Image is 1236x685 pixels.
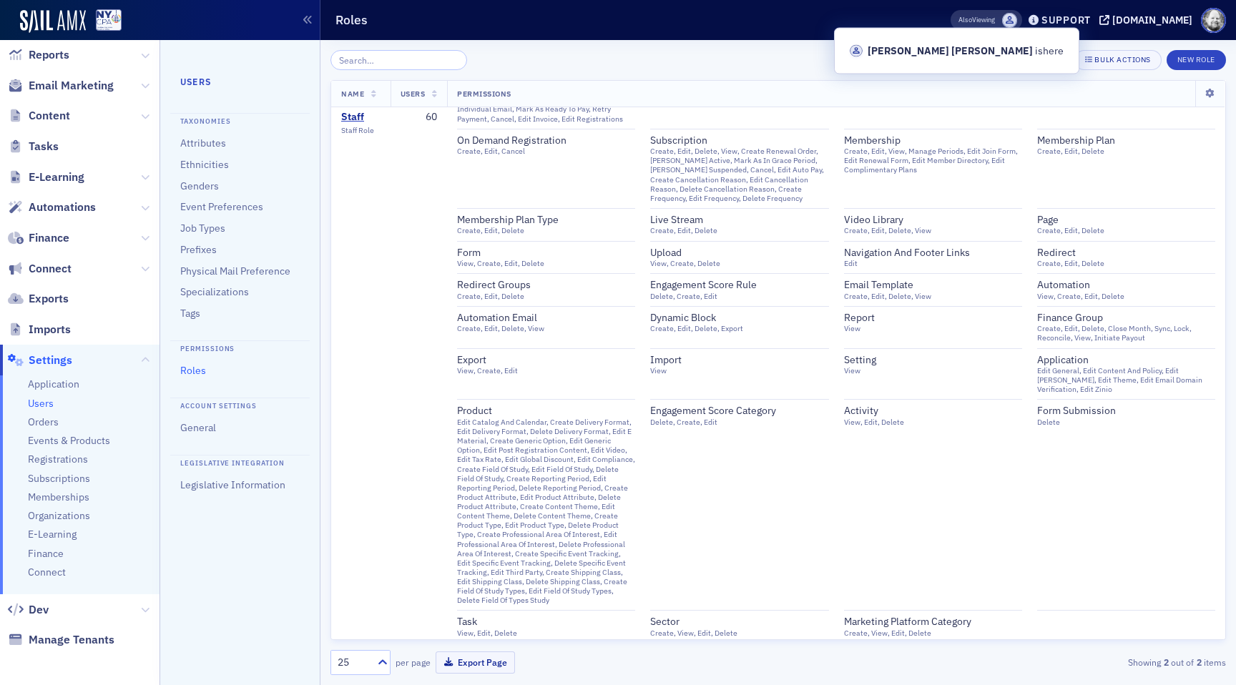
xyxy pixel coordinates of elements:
[8,78,114,94] a: Email Marketing
[650,279,828,292] div: Engagement Score Rule
[180,285,249,298] a: Specializations
[86,9,122,34] a: View Homepage
[844,134,1022,147] div: Membership
[457,354,635,367] div: Export
[170,113,310,127] h4: Taxonomies
[650,214,828,227] div: Live Stream
[1037,247,1215,260] div: Redirect
[844,418,1022,427] div: View, Edit, Delete
[28,472,90,486] span: Subscriptions
[8,47,69,63] a: Reports
[1037,292,1215,301] div: View, Create, Edit, Delete
[341,111,374,124] div: Staff
[1037,259,1215,268] div: Create, Edit, Delete
[29,139,59,154] span: Tasks
[8,322,71,337] a: Imports
[180,307,200,320] a: Tags
[20,10,86,33] a: SailAMX
[28,528,77,541] span: E-Learning
[844,226,1022,235] div: Create, Edit, Delete, View
[28,547,64,561] a: Finance
[8,632,114,648] a: Manage Tenants
[180,364,206,377] a: Roles
[457,312,635,325] div: Automation Email
[29,261,72,277] span: Connect
[1112,14,1192,26] div: [DOMAIN_NAME]
[650,405,828,418] div: Engagement Score Category
[8,353,72,368] a: Settings
[180,75,300,88] h4: Users
[1094,56,1150,64] div: Bulk Actions
[844,405,1022,418] div: Activity
[650,134,828,147] div: Subscription
[396,656,431,669] label: per page
[844,259,1022,268] div: Edit
[844,324,1022,333] div: View
[29,78,114,94] span: Email Marketing
[180,179,219,192] a: Genders
[457,214,635,227] div: Membership Plan Type
[28,434,110,448] a: Events & Products
[1037,134,1215,147] div: Membership Plan
[8,602,49,618] a: Dev
[401,111,438,124] div: 60
[28,491,89,504] a: Memberships
[650,259,828,268] div: View, Create, Delete
[844,214,1022,227] div: Video Library
[28,453,88,466] span: Registrations
[1002,13,1017,28] span: Olivia Wilkins
[29,353,72,368] span: Settings
[650,247,828,260] div: Upload
[457,324,635,333] div: Create, Edit, Delete, View
[650,366,828,375] div: View
[180,222,225,235] a: Job Types
[28,566,66,579] a: Connect
[868,44,1064,59] span: is here
[1037,366,1215,394] div: Edit General, Edit Content And Policy, Edit [PERSON_NAME], Edit Theme, Edit Email Domain Verifica...
[1167,50,1226,70] button: New Role
[170,340,310,354] h4: Permissions
[8,199,96,215] a: Automations
[650,147,828,203] div: Create, Edit, Delete, View, Create Renewal Order, [PERSON_NAME] Active, Mark As In Grace Period, ...
[436,651,515,674] button: Export Page
[1037,214,1215,227] div: Page
[1194,656,1204,669] strong: 2
[170,398,310,411] h4: Account Settings
[1074,50,1161,70] button: Bulk Actions
[8,291,69,307] a: Exports
[457,279,635,292] div: Redirect Groups
[29,291,69,307] span: Exports
[335,11,368,29] h1: Roles
[650,312,828,325] div: Dynamic Block
[1161,656,1171,669] strong: 2
[650,226,828,235] div: Create, Edit, Delete
[8,108,70,124] a: Content
[341,126,374,135] span: Staff Role
[457,89,511,99] span: Permissions
[868,44,1033,57] strong: [PERSON_NAME] [PERSON_NAME]
[938,656,1226,669] div: Showing out of items
[1037,279,1215,292] div: Automation
[650,616,828,629] div: Sector
[28,509,90,523] a: Organizations
[96,9,122,31] img: SailAMX
[29,322,71,337] span: Imports
[8,139,59,154] a: Tasks
[844,354,1022,367] div: Setting
[180,158,229,171] a: Ethnicities
[650,292,828,301] div: Delete, Create, Edit
[457,134,635,147] div: On Demand Registration
[28,397,54,410] a: Users
[650,418,828,427] div: Delete, Create, Edit
[1167,52,1226,65] a: New Role
[8,169,84,185] a: E-Learning
[958,15,995,25] span: Viewing
[28,378,79,391] a: Application
[29,47,69,63] span: Reports
[28,415,59,429] a: Orders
